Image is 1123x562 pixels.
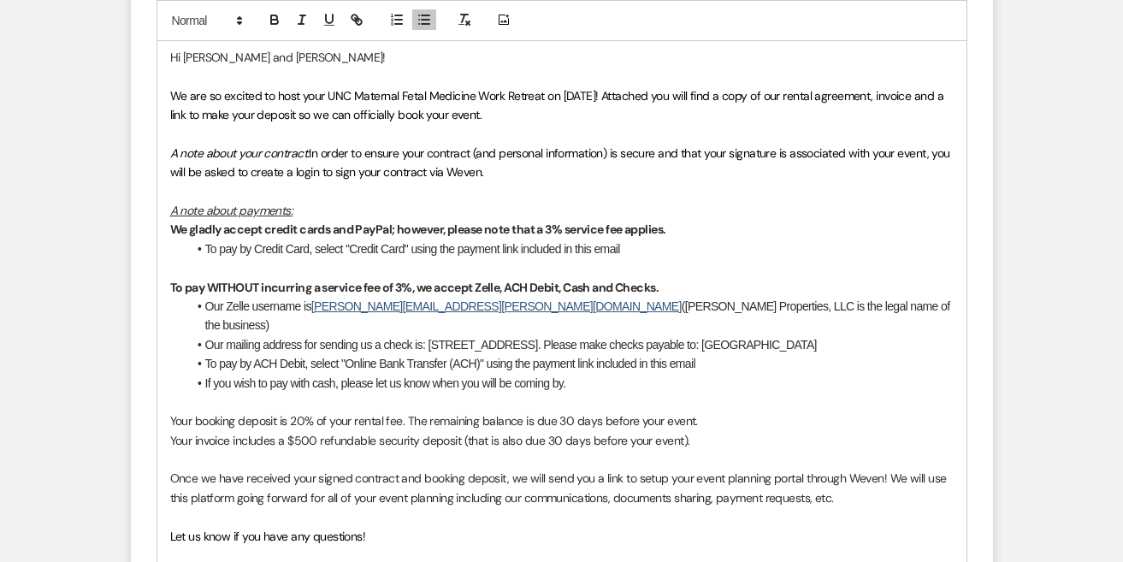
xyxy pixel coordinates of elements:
[170,145,310,161] em: A note about your contract:
[170,203,293,218] u: A note about payments:
[170,280,659,295] strong: To pay WITHOUT incurring a service fee of 3%, we accept Zelle, ACH Debit, Cash and Checks.
[311,299,682,313] a: [PERSON_NAME][EMAIL_ADDRESS][PERSON_NAME][DOMAIN_NAME]
[205,299,311,313] span: Our Zelle username is
[170,470,949,505] span: Once we have received your signed contract and booking deposit, we will send you a link to setup ...
[170,529,366,544] span: Let us know if you have any questions!
[170,88,947,122] span: We are so excited to host your UNC Maternal Fetal Medicine Work Retreat on [DATE]! Attached you w...
[170,48,954,67] p: Hi [PERSON_NAME] and [PERSON_NAME]!
[205,242,620,256] span: To pay by Credit Card, select "Credit Card" using the payment link included in this email
[205,376,566,390] span: If you wish to pay with cash, please let us know when you will be coming by.
[170,413,698,429] span: Your booking deposit is 20% of your rental fee. The remaining balance is due 30 days before your ...
[170,145,954,180] span: In order to ensure your contract (and personal information) is secure and that your signature is ...
[170,433,690,448] span: Your invoice includes a $500 refundable security deposit (that is also due 30 days before your ev...
[205,338,817,352] span: Our mailing address for sending us a check is: [STREET_ADDRESS]. Please make checks payable to: [...
[170,222,666,237] strong: We gladly accept credit cards and PayPal; however, please note that a 3% service fee applies.
[205,357,695,370] span: To pay by ACH Debit, select "Online Bank Transfer (ACH)" using the payment link included in this ...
